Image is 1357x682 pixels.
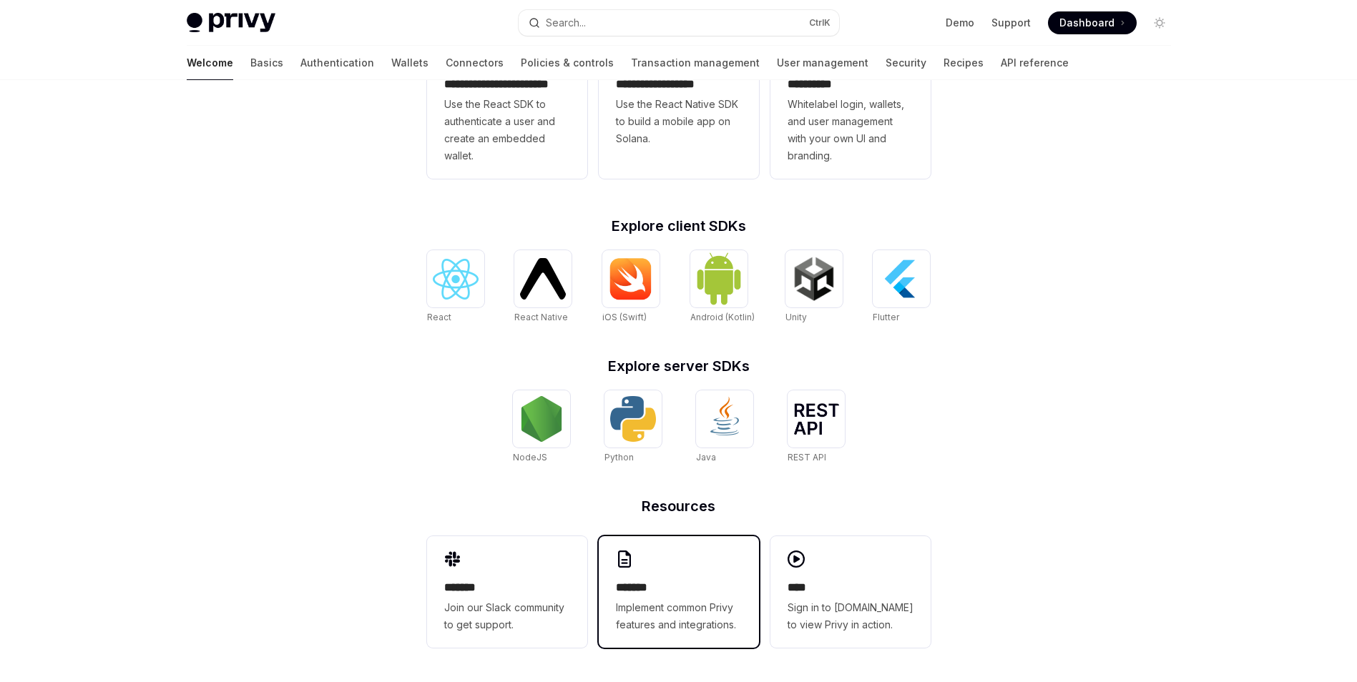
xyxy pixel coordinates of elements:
[793,403,839,435] img: REST API
[521,46,614,80] a: Policies & controls
[514,250,572,325] a: React NativeReact Native
[788,390,845,465] a: REST APIREST API
[520,258,566,299] img: React Native
[696,252,742,305] img: Android (Kotlin)
[690,312,755,322] span: Android (Kotlin)
[616,599,742,633] span: Implement common Privy features and integrations.
[599,33,759,179] a: **** **** **** ***Use the React Native SDK to build a mobile app on Solana.
[702,396,748,442] img: Java
[809,17,831,29] span: Ctrl K
[427,359,931,373] h2: Explore server SDKs
[944,46,984,80] a: Recipes
[427,499,931,513] h2: Resources
[777,46,868,80] a: User management
[187,13,275,33] img: light logo
[514,312,568,322] span: React Native
[785,250,843,325] a: UnityUnity
[427,219,931,233] h2: Explore client SDKs
[696,390,753,465] a: JavaJava
[785,312,807,322] span: Unity
[608,257,654,300] img: iOS (Swift)
[770,536,931,648] a: ****Sign in to [DOMAIN_NAME] to view Privy in action.
[1048,11,1137,34] a: Dashboard
[788,599,913,633] span: Sign in to [DOMAIN_NAME] to view Privy in action.
[187,46,233,80] a: Welcome
[610,396,656,442] img: Python
[602,312,647,322] span: iOS (Swift)
[444,599,570,633] span: Join our Slack community to get support.
[690,250,755,325] a: Android (Kotlin)Android (Kotlin)
[446,46,504,80] a: Connectors
[519,10,839,36] button: Open search
[513,452,547,463] span: NodeJS
[1059,16,1114,30] span: Dashboard
[519,396,564,442] img: NodeJS
[1001,46,1069,80] a: API reference
[427,312,451,322] span: React
[300,46,374,80] a: Authentication
[546,14,586,31] div: Search...
[602,250,660,325] a: iOS (Swift)iOS (Swift)
[427,536,587,648] a: **** **Join our Slack community to get support.
[696,452,716,463] span: Java
[788,452,826,463] span: REST API
[599,536,759,648] a: **** **Implement common Privy features and integrations.
[878,256,924,302] img: Flutter
[427,250,484,325] a: ReactReact
[770,33,931,179] a: **** *****Whitelabel login, wallets, and user management with your own UI and branding.
[946,16,974,30] a: Demo
[1148,11,1171,34] button: Toggle dark mode
[873,312,899,322] span: Flutter
[250,46,283,80] a: Basics
[444,96,570,164] span: Use the React SDK to authenticate a user and create an embedded wallet.
[991,16,1031,30] a: Support
[513,390,570,465] a: NodeJSNodeJS
[616,96,742,147] span: Use the React Native SDK to build a mobile app on Solana.
[873,250,930,325] a: FlutterFlutter
[788,96,913,164] span: Whitelabel login, wallets, and user management with your own UI and branding.
[391,46,428,80] a: Wallets
[433,259,479,300] img: React
[791,256,837,302] img: Unity
[631,46,760,80] a: Transaction management
[886,46,926,80] a: Security
[604,390,662,465] a: PythonPython
[604,452,634,463] span: Python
